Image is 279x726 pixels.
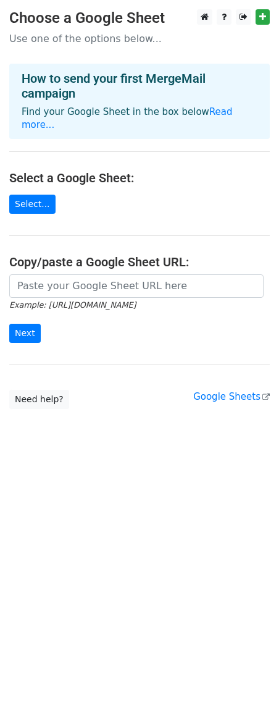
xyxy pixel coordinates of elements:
small: Example: [URL][DOMAIN_NAME] [9,300,136,310]
a: Select... [9,195,56,214]
h3: Choose a Google Sheet [9,9,270,27]
h4: Copy/paste a Google Sheet URL: [9,255,270,269]
p: Find your Google Sheet in the box below [22,106,257,132]
a: Need help? [9,390,69,409]
a: Google Sheets [193,391,270,402]
input: Paste your Google Sheet URL here [9,274,264,298]
h4: How to send your first MergeMail campaign [22,71,257,101]
a: Read more... [22,106,233,130]
p: Use one of the options below... [9,32,270,45]
input: Next [9,324,41,343]
h4: Select a Google Sheet: [9,171,270,185]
